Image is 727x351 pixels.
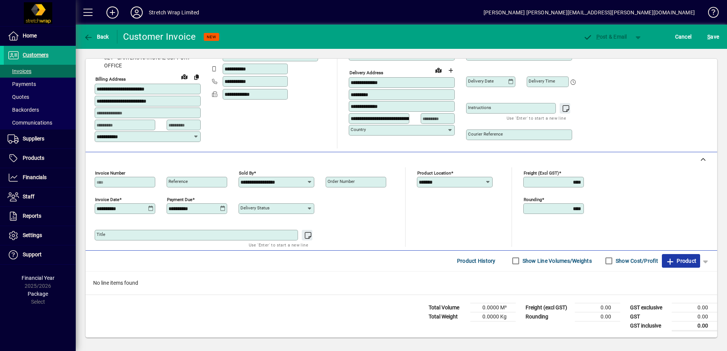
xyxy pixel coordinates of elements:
[249,240,308,249] mat-hint: Use 'Enter' to start a new line
[123,31,196,43] div: Customer Invoice
[524,197,542,202] mat-label: Rounding
[529,78,555,84] mat-label: Delivery time
[4,187,76,206] a: Staff
[666,255,696,267] span: Product
[454,254,499,268] button: Product History
[190,71,203,83] button: Copy to Delivery address
[125,6,149,19] button: Profile
[672,303,717,312] td: 0.00
[149,6,200,19] div: Stretch Wrap Limited
[76,30,117,44] app-page-header-button: Back
[4,245,76,264] a: Support
[95,197,119,202] mat-label: Invoice date
[8,68,31,74] span: Invoices
[4,129,76,148] a: Suppliers
[4,226,76,245] a: Settings
[328,179,355,184] mat-label: Order number
[239,170,254,175] mat-label: Sold by
[23,232,42,238] span: Settings
[4,149,76,168] a: Products
[468,105,491,110] mat-label: Instructions
[178,70,190,83] a: View on map
[470,312,516,321] td: 0.0000 Kg
[23,155,44,161] span: Products
[468,131,503,137] mat-label: Courier Reference
[4,78,76,90] a: Payments
[100,6,125,19] button: Add
[470,303,516,312] td: 0.0000 M³
[457,255,496,267] span: Product History
[583,34,627,40] span: ost & Email
[95,170,125,175] mat-label: Invoice number
[167,197,192,202] mat-label: Payment due
[417,170,451,175] mat-label: Product location
[168,179,188,184] mat-label: Reference
[484,6,695,19] div: [PERSON_NAME] [PERSON_NAME][EMAIL_ADDRESS][PERSON_NAME][DOMAIN_NAME]
[626,321,672,331] td: GST inclusive
[351,127,366,132] mat-label: Country
[4,103,76,116] a: Backorders
[707,34,710,40] span: S
[82,30,111,44] button: Back
[4,116,76,129] a: Communications
[4,27,76,45] a: Home
[23,33,37,39] span: Home
[507,114,566,122] mat-hint: Use 'Enter' to start a new line
[97,232,105,237] mat-label: Title
[4,168,76,187] a: Financials
[84,34,109,40] span: Back
[425,312,470,321] td: Total Weight
[4,90,76,103] a: Quotes
[522,312,575,321] td: Rounding
[4,65,76,78] a: Invoices
[672,312,717,321] td: 0.00
[95,54,201,70] span: 821 - CARTERS NATIONAL SUPPORT OFFICE
[522,303,575,312] td: Freight (excl GST)
[702,2,718,26] a: Knowledge Base
[626,312,672,321] td: GST
[575,312,620,321] td: 0.00
[524,170,559,175] mat-label: Freight (excl GST)
[23,213,41,219] span: Reports
[207,34,216,39] span: NEW
[28,291,48,297] span: Package
[22,275,55,281] span: Financial Year
[614,257,658,265] label: Show Cost/Profit
[8,94,29,100] span: Quotes
[575,303,620,312] td: 0.00
[579,30,631,44] button: Post & Email
[662,254,700,268] button: Product
[521,257,592,265] label: Show Line Volumes/Weights
[425,303,470,312] td: Total Volume
[23,52,48,58] span: Customers
[240,205,270,211] mat-label: Delivery status
[596,34,600,40] span: P
[8,81,36,87] span: Payments
[705,30,721,44] button: Save
[23,193,34,200] span: Staff
[707,31,719,43] span: ave
[23,136,44,142] span: Suppliers
[675,31,692,43] span: Cancel
[8,120,52,126] span: Communications
[468,78,494,84] mat-label: Delivery date
[672,321,717,331] td: 0.00
[626,303,672,312] td: GST exclusive
[673,30,694,44] button: Cancel
[445,64,457,76] button: Choose address
[23,251,42,257] span: Support
[4,207,76,226] a: Reports
[8,107,39,113] span: Backorders
[432,64,445,76] a: View on map
[86,271,717,295] div: No line items found
[23,174,47,180] span: Financials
